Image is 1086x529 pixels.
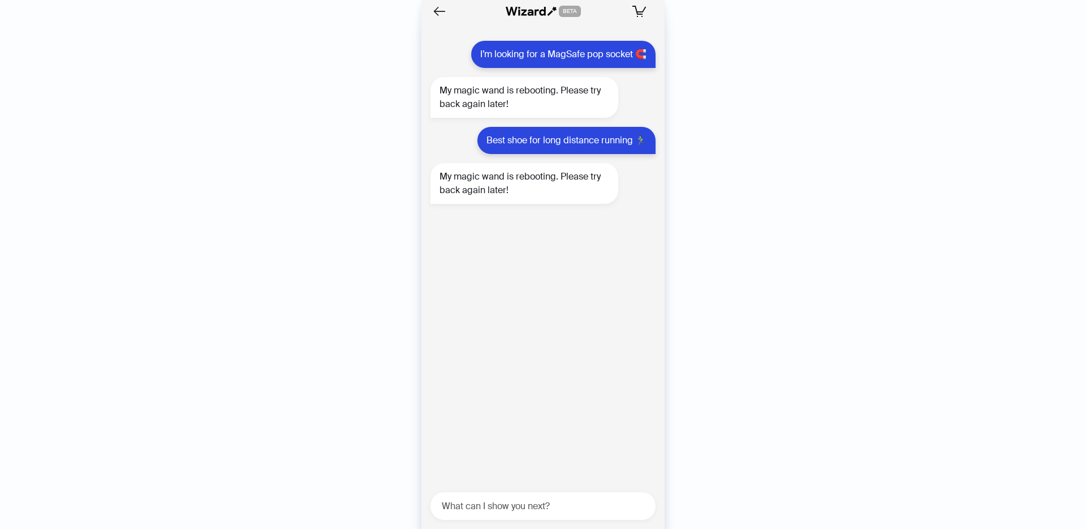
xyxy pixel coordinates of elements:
div: My magic wand is rebooting. Please try back again later! [430,77,618,118]
span: BETA [559,6,581,17]
div: My magic wand is rebooting. Please try back again later! [430,163,618,204]
button: Back [430,2,449,20]
div: I’m looking for a MagSafe pop socket 🧲 [471,41,656,68]
div: Best shoe for long distance running 🏃‍♂️ [477,127,656,154]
